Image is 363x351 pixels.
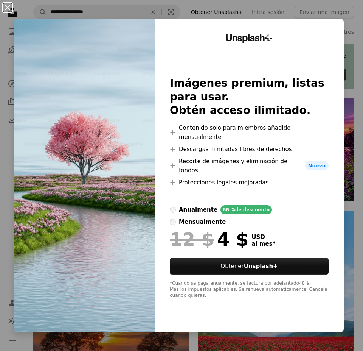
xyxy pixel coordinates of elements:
li: Recorte de imágenes y eliminación de fondos [170,157,329,175]
li: Contenido solo para miembros añadido mensualmente [170,123,329,142]
span: Nuevo [305,161,329,170]
span: al mes * [251,240,275,247]
li: Protecciones legales mejoradas [170,178,329,187]
input: anualmente66 %de descuento [170,207,176,213]
div: *Cuando se paga anualmente, se factura por adelantado 48 $ Más los impuestos aplicables. Se renue... [170,281,329,299]
button: ObtenerUnsplash+ [170,258,329,275]
strong: Unsplash+ [244,263,278,270]
li: Descargas ilimitadas libres de derechos [170,145,329,154]
span: 12 $ [170,229,214,249]
span: USD [251,234,275,240]
div: 66 % de descuento [220,205,272,214]
div: 4 $ [170,229,248,249]
input: mensualmente [170,219,176,225]
h2: Imágenes premium, listas para usar. Obtén acceso ilimitado. [170,76,329,117]
div: mensualmente [179,217,226,226]
div: anualmente [179,205,217,214]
